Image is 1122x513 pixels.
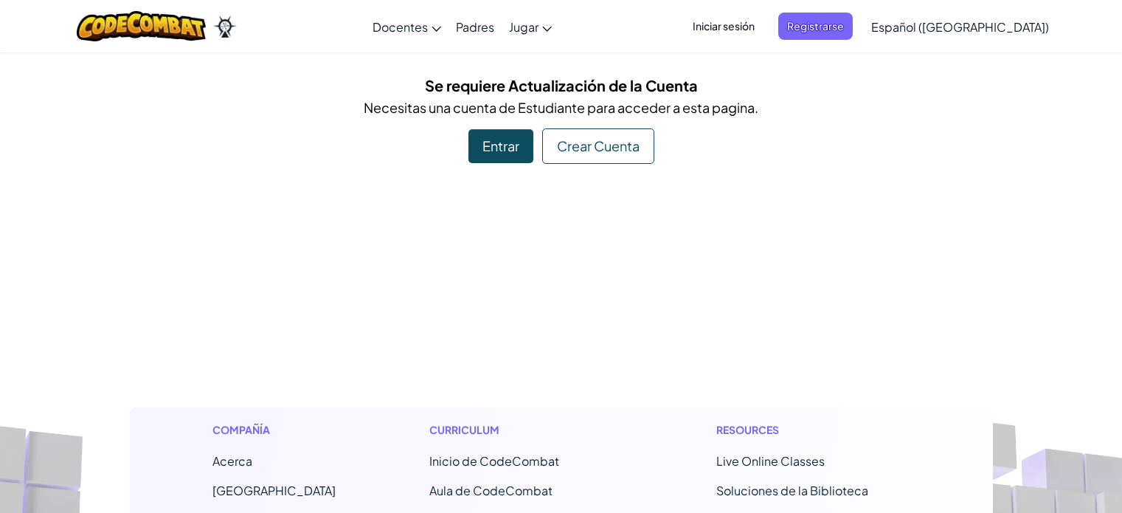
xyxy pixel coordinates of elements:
[542,128,654,164] div: Crear Cuenta
[77,11,206,41] img: CodeCombat logo
[449,7,502,47] a: Padres
[468,129,533,163] div: Entrar
[141,97,982,118] p: Necesitas una cuenta de Estudiante para acceder a esta pagina.
[429,453,559,469] span: Inicio de CodeCombat
[429,483,553,498] a: Aula de CodeCombat
[502,7,559,47] a: Jugar
[373,19,428,35] span: Docentes
[212,422,336,438] h1: Compañía
[716,483,868,498] a: Soluciones de la Biblioteca
[365,7,449,47] a: Docentes
[213,16,237,38] img: Ozaria
[684,13,763,40] button: Iniciar sesión
[716,453,825,469] a: Live Online Classes
[871,19,1049,35] span: Español ([GEOGRAPHIC_DATA])
[212,483,336,498] a: [GEOGRAPHIC_DATA]
[429,422,623,438] h1: Curriculum
[212,453,252,469] a: Acerca
[864,7,1056,47] a: Español ([GEOGRAPHIC_DATA])
[716,422,910,438] h1: Resources
[141,74,982,97] h5: Se requiere Actualización de la Cuenta
[778,13,853,40] button: Registrarse
[509,19,539,35] span: Jugar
